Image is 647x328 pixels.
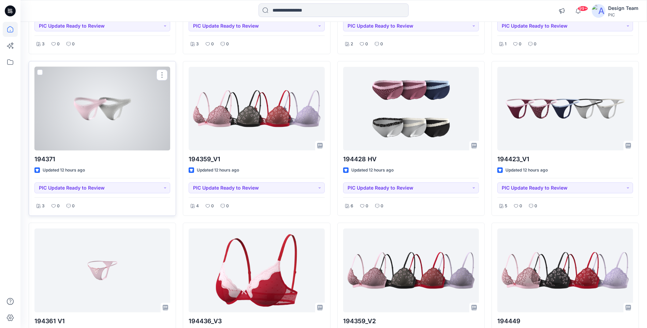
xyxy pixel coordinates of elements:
[534,41,536,48] p: 0
[343,67,479,150] a: 194428 HV
[505,167,548,174] p: Updated 12 hours ago
[189,154,324,164] p: 194359_V1
[351,167,394,174] p: Updated 12 hours ago
[519,41,521,48] p: 0
[497,67,633,150] a: 194423_V1
[351,203,353,210] p: 6
[226,41,229,48] p: 0
[505,41,506,48] p: 1
[196,41,199,48] p: 3
[72,41,75,48] p: 0
[34,228,170,312] a: 194361 V1
[534,203,537,210] p: 0
[57,41,60,48] p: 0
[43,167,85,174] p: Updated 12 hours ago
[343,228,479,312] a: 194359_V2
[497,316,633,326] p: 194449
[42,203,45,210] p: 3
[578,6,588,11] span: 99+
[189,228,324,312] a: 194436_V3
[34,316,170,326] p: 194361 V1
[189,67,324,150] a: 194359_V1
[72,203,75,210] p: 0
[497,154,633,164] p: 194423_V1
[57,203,60,210] p: 0
[34,154,170,164] p: 194371
[211,41,214,48] p: 0
[380,41,383,48] p: 0
[351,41,353,48] p: 2
[608,12,638,17] div: PIC
[366,203,368,210] p: 0
[519,203,522,210] p: 0
[196,203,199,210] p: 4
[343,154,479,164] p: 194428 HV
[34,67,170,150] a: 194371
[505,203,507,210] p: 5
[365,41,368,48] p: 0
[42,41,45,48] p: 3
[197,167,239,174] p: Updated 12 hours ago
[592,4,605,18] img: avatar
[226,203,229,210] p: 0
[343,316,479,326] p: 194359_V2
[381,203,383,210] p: 0
[497,228,633,312] a: 194449
[189,316,324,326] p: 194436_V3
[608,4,638,12] div: Design Team
[211,203,214,210] p: 0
